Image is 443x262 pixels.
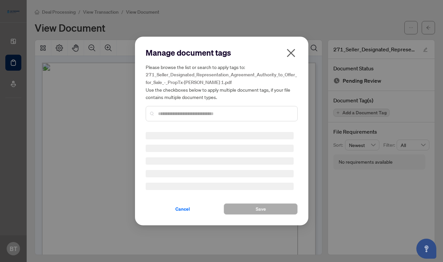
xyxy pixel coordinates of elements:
[286,48,296,58] span: close
[146,203,220,215] button: Cancel
[146,63,298,101] h5: Please browse the list or search to apply tags to: Use the checkboxes below to apply multiple doc...
[224,203,298,215] button: Save
[175,204,190,214] span: Cancel
[146,72,297,85] span: 271_Seller_Designated_Representation_Agreement_Authority_to_Offer_for_Sale_-_PropTx-[PERSON_NAME]...
[146,47,298,58] h2: Manage document tags
[416,239,436,259] button: Open asap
